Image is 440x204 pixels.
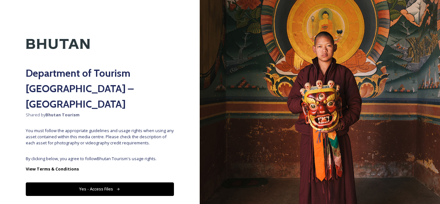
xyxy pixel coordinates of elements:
[26,166,79,172] strong: View Terms & Conditions
[26,26,90,62] img: Kingdom-of-Bhutan-Logo.png
[26,182,174,196] button: Yes - Access Files
[26,65,174,112] h2: Department of Tourism [GEOGRAPHIC_DATA] – [GEOGRAPHIC_DATA]
[45,112,80,118] strong: Bhutan Tourism
[26,165,174,173] a: View Terms & Conditions
[26,112,174,118] span: Shared by
[26,128,174,146] span: You must follow the appropriate guidelines and usage rights when using any asset contained within...
[26,156,174,162] span: By clicking below, you agree to follow Bhutan Tourism 's usage rights.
